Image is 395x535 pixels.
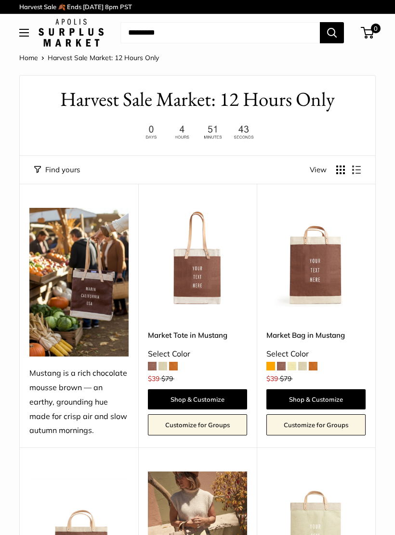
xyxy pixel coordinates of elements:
span: $79 [161,374,173,383]
span: View [310,163,327,177]
div: Mustang is a rich chocolate mousse brown — an earthy, grounding hue made for crisp air and slow a... [29,366,129,438]
span: 0 [371,24,381,33]
nav: Breadcrumb [19,51,159,64]
img: Apolis: Surplus Market [39,19,104,47]
a: Market Tote in MustangMarket Tote in Mustang [148,208,247,307]
button: Display products as grid [336,166,345,174]
a: Customize for Groups [266,414,366,435]
a: Shop & Customize [266,389,366,409]
a: Market Bag in MustangMarket Bag in Mustang [266,208,366,307]
button: Filter collection [34,163,80,177]
span: $79 [280,374,291,383]
a: Shop & Customize [148,389,247,409]
button: Display products as list [352,166,361,174]
span: Harvest Sale Market: 12 Hours Only [48,53,159,62]
a: 0 [362,27,374,38]
a: Market Tote in Mustang [148,330,247,341]
a: Customize for Groups [148,414,247,435]
h1: Harvest Sale Market: 12 Hours Only [34,85,361,114]
div: Select Color [266,347,366,361]
img: 12 hours only. Ends at 8pm [137,123,258,141]
img: Market Bag in Mustang [266,208,366,307]
div: Select Color [148,347,247,361]
a: Home [19,53,38,62]
span: $39 [266,374,278,383]
span: $39 [148,374,159,383]
button: Search [320,22,344,43]
button: Open menu [19,29,29,37]
img: Mustang is a rich chocolate mousse brown — an earthy, grounding hue made for crisp air and slow a... [29,208,129,357]
a: Market Bag in Mustang [266,330,366,341]
input: Search... [120,22,320,43]
img: Market Tote in Mustang [148,208,247,307]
